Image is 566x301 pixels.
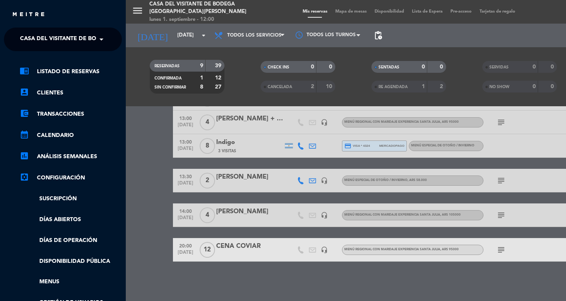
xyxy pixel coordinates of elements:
[20,236,122,245] a: Días de Operación
[20,109,29,118] i: account_balance_wallet
[20,31,218,48] span: Casa del Visitante de Bodega [GEOGRAPHIC_DATA][PERSON_NAME]
[20,152,122,161] a: assessmentANÁLISIS SEMANALES
[20,67,122,76] a: chrome_reader_modeListado de Reservas
[20,130,29,139] i: calendar_month
[20,87,29,97] i: account_box
[373,31,383,40] span: pending_actions
[20,277,122,286] a: Menus
[12,12,45,18] img: MEITRE
[20,66,29,76] i: chrome_reader_mode
[20,131,122,140] a: calendar_monthCalendario
[20,151,29,161] i: assessment
[20,194,122,203] a: Suscripción
[20,173,122,183] a: Configuración
[20,172,29,182] i: settings_applications
[20,257,122,266] a: Disponibilidad pública
[20,88,122,98] a: account_boxClientes
[20,109,122,119] a: account_balance_walletTransacciones
[20,215,122,224] a: Días abiertos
